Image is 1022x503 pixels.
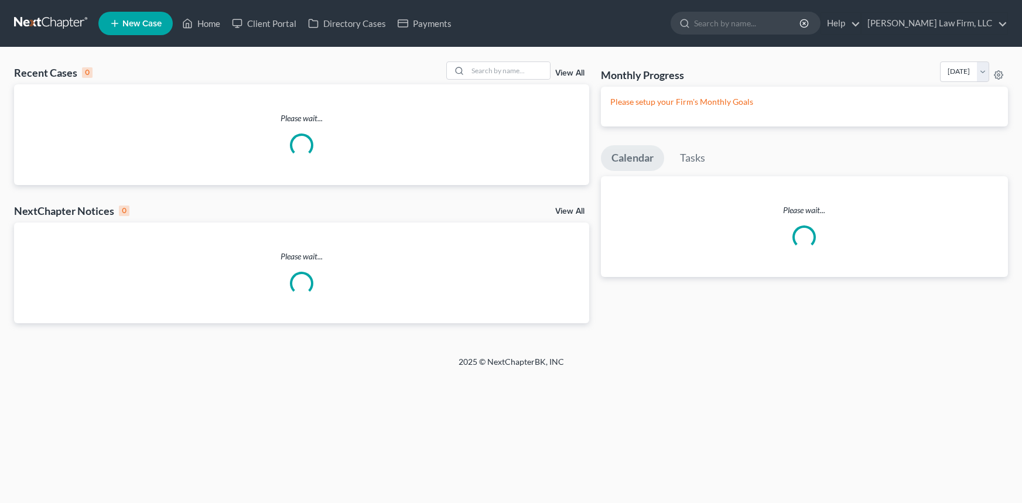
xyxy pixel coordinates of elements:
span: New Case [122,19,162,28]
p: Please setup your Firm's Monthly Goals [610,96,999,108]
a: [PERSON_NAME] Law Firm, LLC [862,13,1007,34]
div: Recent Cases [14,66,93,80]
a: Payments [392,13,457,34]
a: View All [555,69,585,77]
div: NextChapter Notices [14,204,129,218]
a: Help [821,13,860,34]
p: Please wait... [14,112,589,124]
h3: Monthly Progress [601,68,684,82]
a: Home [176,13,226,34]
a: Tasks [669,145,716,171]
input: Search by name... [694,12,801,34]
p: Please wait... [14,251,589,262]
input: Search by name... [468,62,550,79]
div: 0 [119,206,129,216]
a: Directory Cases [302,13,392,34]
a: Calendar [601,145,664,171]
div: 0 [82,67,93,78]
p: Please wait... [601,204,1008,216]
div: 2025 © NextChapterBK, INC [177,356,845,377]
a: View All [555,207,585,215]
a: Client Portal [226,13,302,34]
